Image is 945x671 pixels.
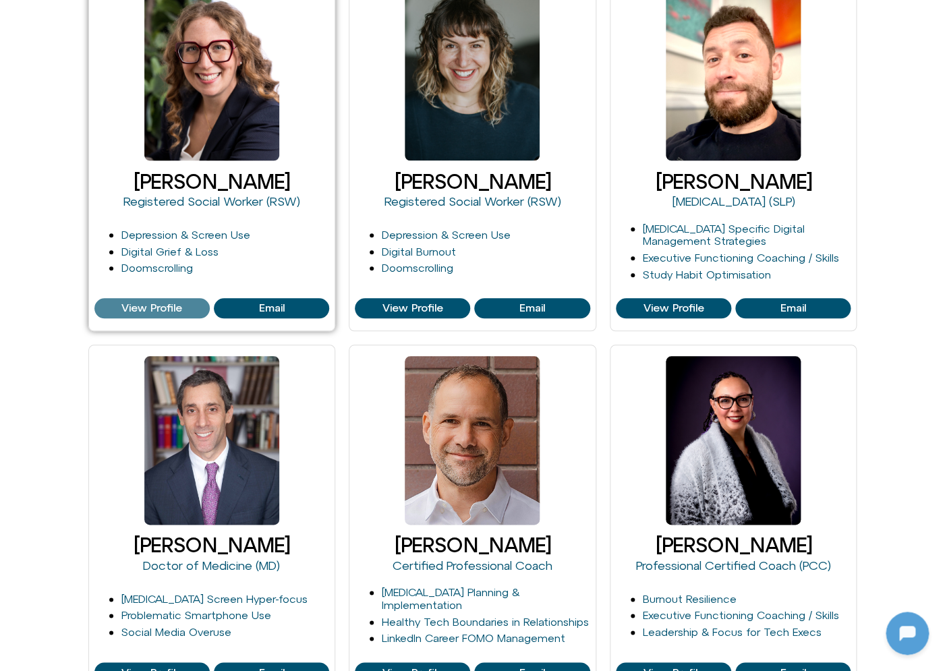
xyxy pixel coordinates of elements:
[636,558,831,573] a: Professional Certified Coach (PCC)
[382,586,519,611] a: [MEDICAL_DATA] Planning & Implementation
[382,229,511,241] a: Depression & Screen Use
[643,302,704,314] span: View Profile
[643,593,737,605] a: Burnout Resilience
[121,626,231,638] a: Social Media Overuse
[355,298,470,318] a: View Profile of Cleo Haber
[780,302,806,314] span: Email
[382,245,456,258] a: Digital Burnout
[382,616,589,628] a: Healthy Tech Boundaries in Relationships
[643,609,839,621] a: Executive Functioning Coaching / Skills
[655,170,811,193] a: [PERSON_NAME]
[643,223,805,247] a: [MEDICAL_DATA] Specific Digital Management Strategies
[394,170,550,193] a: [PERSON_NAME]
[394,533,550,556] a: [PERSON_NAME]
[121,593,308,605] a: [MEDICAL_DATA] Screen Hyper-focus
[643,252,839,264] a: Executive Functioning Coaching / Skills
[258,302,284,314] span: Email
[121,245,219,258] a: Digital Grief & Loss
[214,298,329,318] a: View Profile of Blair Wexler-Singer
[643,626,822,638] a: Leadership & Focus for Tech Execs
[616,298,731,318] a: View Profile of Craig Selinger
[655,533,811,556] a: [PERSON_NAME]
[886,612,929,655] iframe: Botpress
[121,302,182,314] span: View Profile
[134,533,290,556] a: [PERSON_NAME]
[143,558,280,573] a: Doctor of Medicine (MD)
[382,262,453,274] a: Doomscrolling
[382,632,565,644] a: LinkedIn Career FOMO Management
[121,229,250,241] a: Depression & Screen Use
[382,302,443,314] span: View Profile
[94,298,210,318] a: View Profile of Blair Wexler-Singer
[474,298,590,318] a: View Profile of Cleo Haber
[672,194,795,208] a: [MEDICAL_DATA] (SLP)
[643,268,771,281] a: Study Habit Optimisation
[123,194,300,208] a: Registered Social Worker (RSW)
[384,194,561,208] a: Registered Social Worker (RSW)
[393,558,552,573] a: Certified Professional Coach
[519,302,545,314] span: Email
[134,170,290,193] a: [PERSON_NAME]
[121,262,193,274] a: Doomscrolling
[121,609,271,621] a: Problematic Smartphone Use
[735,298,851,318] a: View Profile of Craig Selinger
